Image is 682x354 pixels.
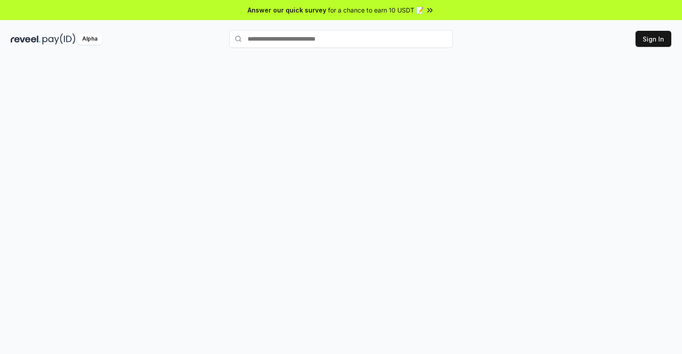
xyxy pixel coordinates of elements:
[77,33,102,45] div: Alpha
[636,31,671,47] button: Sign In
[248,5,326,15] span: Answer our quick survey
[11,33,41,45] img: reveel_dark
[328,5,424,15] span: for a chance to earn 10 USDT 📝
[42,33,76,45] img: pay_id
